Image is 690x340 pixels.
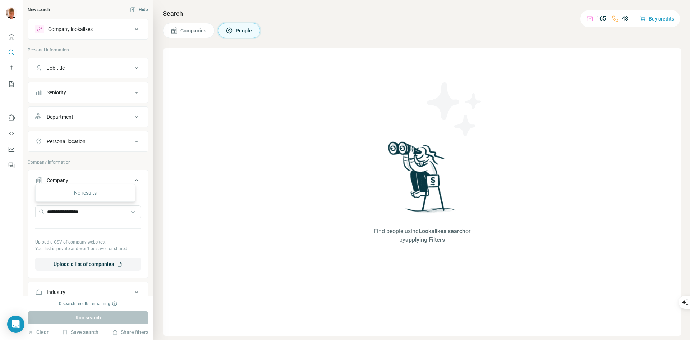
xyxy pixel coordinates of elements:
[6,30,17,43] button: Quick start
[163,9,681,19] h4: Search
[28,59,148,77] button: Job title
[28,21,148,38] button: Company lookalikes
[48,26,93,33] div: Company lookalikes
[62,328,98,336] button: Save search
[35,245,141,252] p: Your list is private and won't be saved or shared.
[28,172,148,192] button: Company
[47,89,66,96] div: Seniority
[28,284,148,301] button: Industry
[28,47,148,53] p: Personal information
[35,239,141,245] p: Upload a CSV of company websites.
[37,186,134,200] div: No results
[6,127,17,140] button: Use Surfe API
[6,46,17,59] button: Search
[6,62,17,75] button: Enrich CSV
[125,4,153,15] button: Hide
[596,14,606,23] p: 165
[59,300,118,307] div: 0 search results remaining
[422,77,487,142] img: Surfe Illustration - Stars
[28,133,148,150] button: Personal location
[47,138,86,145] div: Personal location
[112,328,148,336] button: Share filters
[622,14,628,23] p: 48
[47,177,68,184] div: Company
[47,113,73,121] div: Department
[6,111,17,124] button: Use Surfe on LinkedIn
[47,289,65,296] div: Industry
[405,236,445,243] span: applying Filters
[28,328,49,336] button: Clear
[180,27,207,34] span: Companies
[6,7,17,19] img: Avatar
[236,27,253,34] span: People
[364,227,480,244] span: Find people using or by
[640,14,674,24] button: Buy credits
[385,140,460,220] img: Surfe Illustration - Woman searching with binoculars
[35,258,141,271] button: Upload a list of companies
[47,64,65,72] div: Job title
[419,228,465,235] span: Lookalikes search
[28,84,148,101] button: Seniority
[28,108,148,126] button: Department
[6,78,17,91] button: My lists
[28,6,50,13] div: New search
[6,143,17,156] button: Dashboard
[7,316,24,333] div: Open Intercom Messenger
[28,159,148,166] p: Company information
[6,159,17,172] button: Feedback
